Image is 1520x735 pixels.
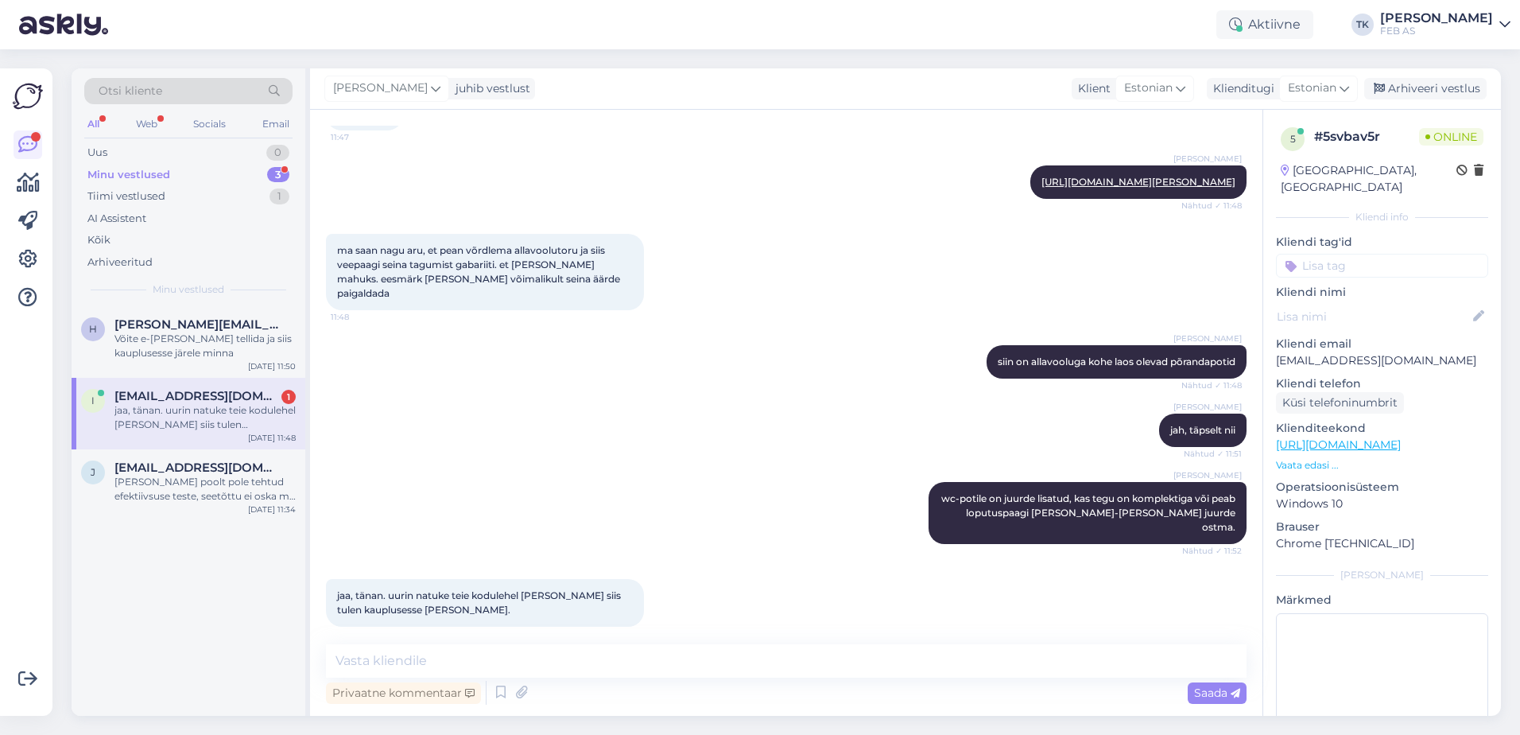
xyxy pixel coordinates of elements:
[89,323,97,335] span: h
[87,255,153,270] div: Arhiveeritud
[1276,336,1488,352] p: Kliendi email
[1276,458,1488,472] p: Vaata edasi ...
[333,80,428,97] span: [PERSON_NAME]
[1276,519,1488,535] p: Brauser
[1181,379,1242,391] span: Nähtud ✓ 11:48
[331,131,390,143] span: 11:47
[1124,80,1173,97] span: Estonian
[133,114,161,134] div: Web
[190,114,229,134] div: Socials
[1380,12,1510,37] a: [PERSON_NAME]FEB AS
[1173,401,1242,413] span: [PERSON_NAME]
[1173,332,1242,344] span: [PERSON_NAME]
[84,114,103,134] div: All
[1072,80,1111,97] div: Klient
[1276,437,1401,452] a: [URL][DOMAIN_NAME]
[87,189,165,204] div: Tiimi vestlused
[1351,14,1374,36] div: TK
[114,461,280,475] span: johanneshelm1984@hotmail.com
[248,432,296,444] div: [DATE] 11:48
[114,475,296,504] div: [PERSON_NAME] poolt pole tehtud efektiivsuse teste, seetõttu ei oska me sellele küsimusele vastat...
[266,145,289,161] div: 0
[1290,133,1296,145] span: 5
[269,189,289,204] div: 1
[1277,308,1470,325] input: Lisa nimi
[267,167,289,183] div: 3
[87,232,111,248] div: Kõik
[281,390,296,404] div: 1
[87,211,146,227] div: AI Assistent
[114,332,296,360] div: Võite e-[PERSON_NAME] tellida ja siis kauplusesse järele minna
[337,589,623,616] span: jaa, tänan. uurin natuke teie kodulehel [PERSON_NAME] siis tulen kauplusesse [PERSON_NAME].
[13,81,43,111] img: Askly Logo
[1281,162,1456,196] div: [GEOGRAPHIC_DATA], [GEOGRAPHIC_DATA]
[1314,127,1419,146] div: # 5svbav5r
[998,356,1235,367] span: siin on allavooluga kohe laos olevad põrandapotid
[1276,284,1488,301] p: Kliendi nimi
[1182,448,1242,460] span: Nähtud ✓ 11:51
[1380,25,1493,37] div: FEB AS
[1182,545,1242,557] span: Nähtud ✓ 11:52
[87,167,170,183] div: Minu vestlused
[337,244,622,299] span: ma saan nagu aru, et pean võrdlema allavoolutoru ja siis veepaagi seina tagumist gabariiti. et [P...
[1276,375,1488,392] p: Kliendi telefon
[1276,234,1488,251] p: Kliendi tag'id
[331,628,390,640] span: 11:53
[1276,352,1488,369] p: [EMAIL_ADDRESS][DOMAIN_NAME]
[114,317,280,332] span: helen.penno@mail.ee
[1276,210,1488,224] div: Kliendi info
[1173,153,1242,165] span: [PERSON_NAME]
[1173,469,1242,481] span: [PERSON_NAME]
[1276,592,1488,609] p: Märkmed
[87,145,107,161] div: Uus
[1276,535,1488,552] p: Chrome [TECHNICAL_ID]
[1276,496,1488,512] p: Windows 10
[99,83,162,99] span: Otsi kliente
[1288,80,1336,97] span: Estonian
[1194,686,1240,700] span: Saada
[1216,10,1313,39] div: Aktiivne
[248,360,296,372] div: [DATE] 11:50
[941,492,1238,533] span: wc-potile on juurde lisatud, kas tegu on komplektiga või peab loputuspaagi [PERSON_NAME]-[PERSON_...
[91,395,95,406] span: i
[1419,128,1483,146] span: Online
[1276,479,1488,496] p: Operatsioonisüsteem
[1276,568,1488,582] div: [PERSON_NAME]
[259,114,293,134] div: Email
[331,311,390,323] span: 11:48
[1276,420,1488,437] p: Klienditeekond
[449,80,530,97] div: juhib vestlust
[326,682,481,704] div: Privaatne kommentaar
[114,389,280,403] span: iott6@gmail.com
[114,403,296,432] div: jaa, tänan. uurin natuke teie kodulehel [PERSON_NAME] siis tulen kauplusesse [PERSON_NAME].
[1276,392,1404,414] div: Küsi telefoninumbrit
[1041,176,1235,188] a: [URL][DOMAIN_NAME][PERSON_NAME]
[91,466,95,478] span: j
[1207,80,1274,97] div: Klienditugi
[1170,424,1235,436] span: jah, täpselt nii
[1181,200,1242,212] span: Nähtud ✓ 11:48
[1276,254,1488,278] input: Lisa tag
[1364,78,1487,99] div: Arhiveeri vestlus
[248,504,296,515] div: [DATE] 11:34
[1380,12,1493,25] div: [PERSON_NAME]
[153,282,224,297] span: Minu vestlused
